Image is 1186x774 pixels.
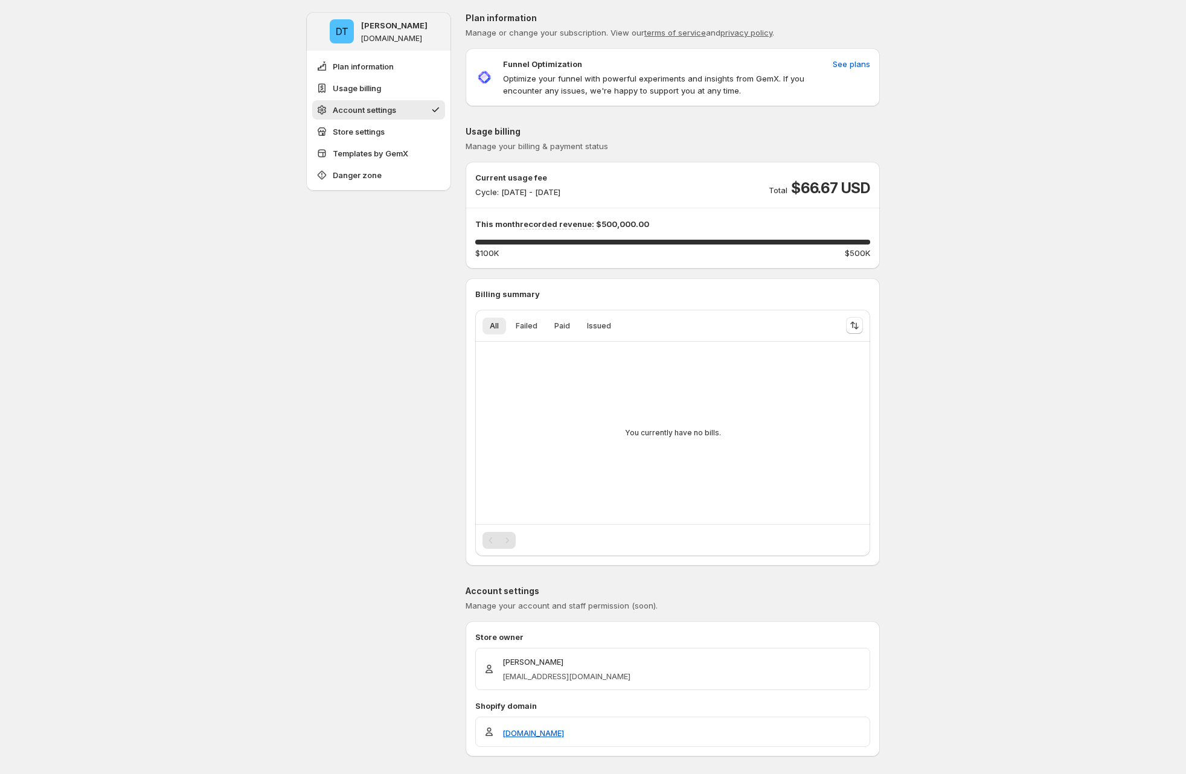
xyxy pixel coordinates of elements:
span: $66.67 USD [791,179,870,198]
button: Templates by GemX [312,144,445,163]
button: Store settings [312,122,445,141]
text: DT [336,25,348,37]
span: Manage your billing & payment status [466,141,608,151]
span: All [490,321,499,331]
span: Store settings [333,126,385,138]
span: Failed [516,321,537,331]
a: privacy policy [720,28,772,37]
span: Manage your account and staff permission (soon). [466,601,658,610]
p: Account settings [466,585,880,597]
a: terms of service [644,28,706,37]
p: Funnel Optimization [503,58,582,70]
img: Funnel Optimization [475,68,493,86]
nav: Pagination [482,532,516,549]
p: Billing summary [475,288,870,300]
p: Shopify domain [475,700,870,712]
p: Current usage fee [475,171,560,184]
button: Account settings [312,100,445,120]
p: Cycle: [DATE] - [DATE] [475,186,560,198]
span: Templates by GemX [333,147,408,159]
span: recorded revenue: [520,219,594,229]
span: Paid [554,321,570,331]
span: Manage or change your subscription. View our and . [466,28,774,37]
button: Danger zone [312,165,445,185]
p: Store owner [475,631,870,643]
button: Plan information [312,57,445,76]
p: Total [769,184,787,196]
p: [PERSON_NAME] [502,656,630,668]
span: See plans [833,58,870,70]
span: Account settings [333,104,396,116]
p: [PERSON_NAME] [361,19,428,31]
p: You currently have no bills. [625,428,721,438]
p: Usage billing [466,126,880,138]
p: Optimize your funnel with powerful experiments and insights from GemX. If you encounter any issue... [503,72,828,97]
span: Issued [587,321,611,331]
span: Duc Trinh [330,19,354,43]
button: Sort the results [846,317,863,334]
button: See plans [825,54,877,74]
p: This month $500,000.00 [475,218,870,230]
span: $100K [475,247,499,259]
span: Plan information [333,60,394,72]
p: Plan information [466,12,880,24]
span: Danger zone [333,169,382,181]
p: [EMAIL_ADDRESS][DOMAIN_NAME] [502,670,630,682]
button: Usage billing [312,78,445,98]
a: [DOMAIN_NAME] [502,727,564,739]
span: Usage billing [333,82,381,94]
p: [DOMAIN_NAME] [361,34,422,43]
span: $500K [845,247,870,259]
